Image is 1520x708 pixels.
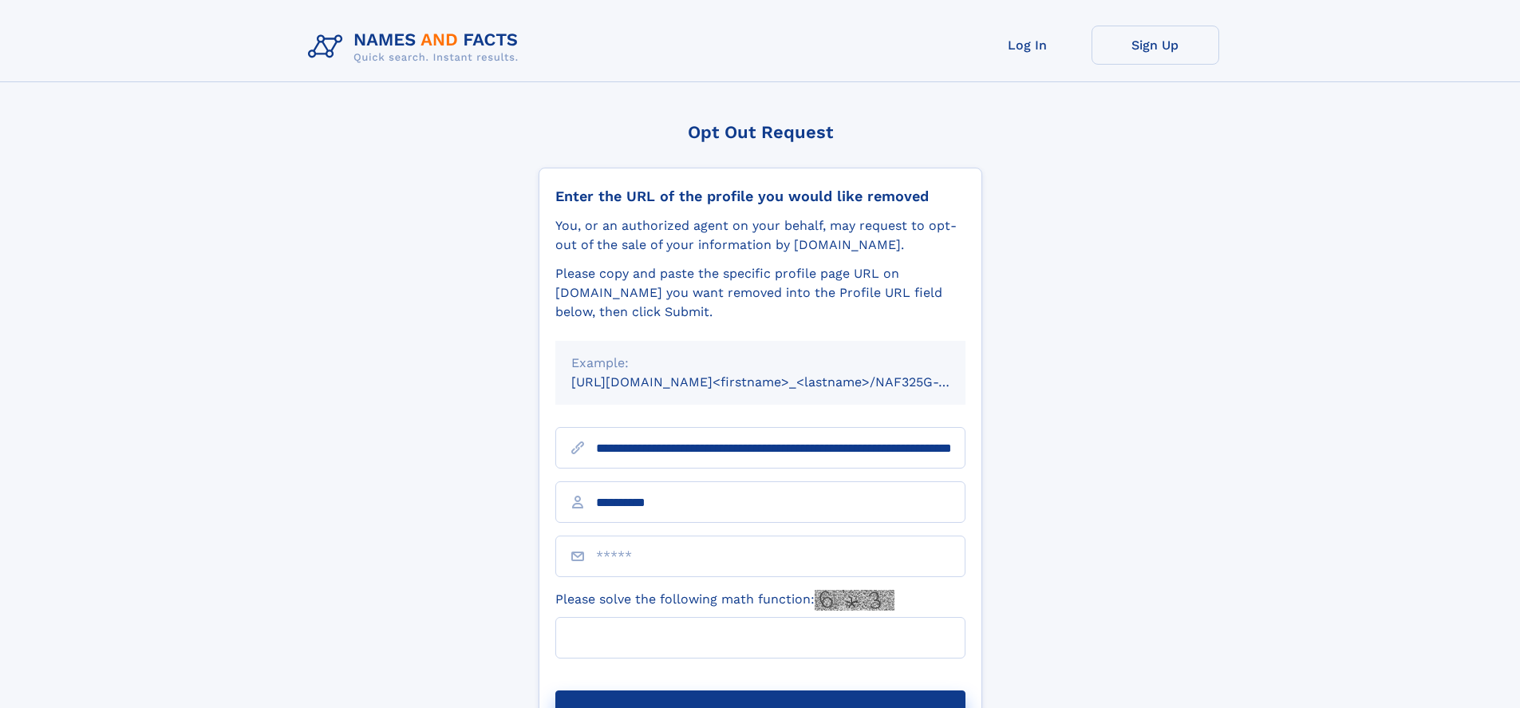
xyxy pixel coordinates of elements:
div: Enter the URL of the profile you would like removed [555,188,965,205]
div: You, or an authorized agent on your behalf, may request to opt-out of the sale of your informatio... [555,216,965,255]
div: Opt Out Request [539,122,982,142]
img: Logo Names and Facts [302,26,531,69]
div: Example: [571,354,950,373]
small: [URL][DOMAIN_NAME]<firstname>_<lastname>/NAF325G-xxxxxxxx [571,374,996,390]
label: Please solve the following math function: [555,590,894,611]
div: Please copy and paste the specific profile page URL on [DOMAIN_NAME] you want removed into the Pr... [555,264,965,322]
a: Log In [964,26,1092,65]
a: Sign Up [1092,26,1219,65]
